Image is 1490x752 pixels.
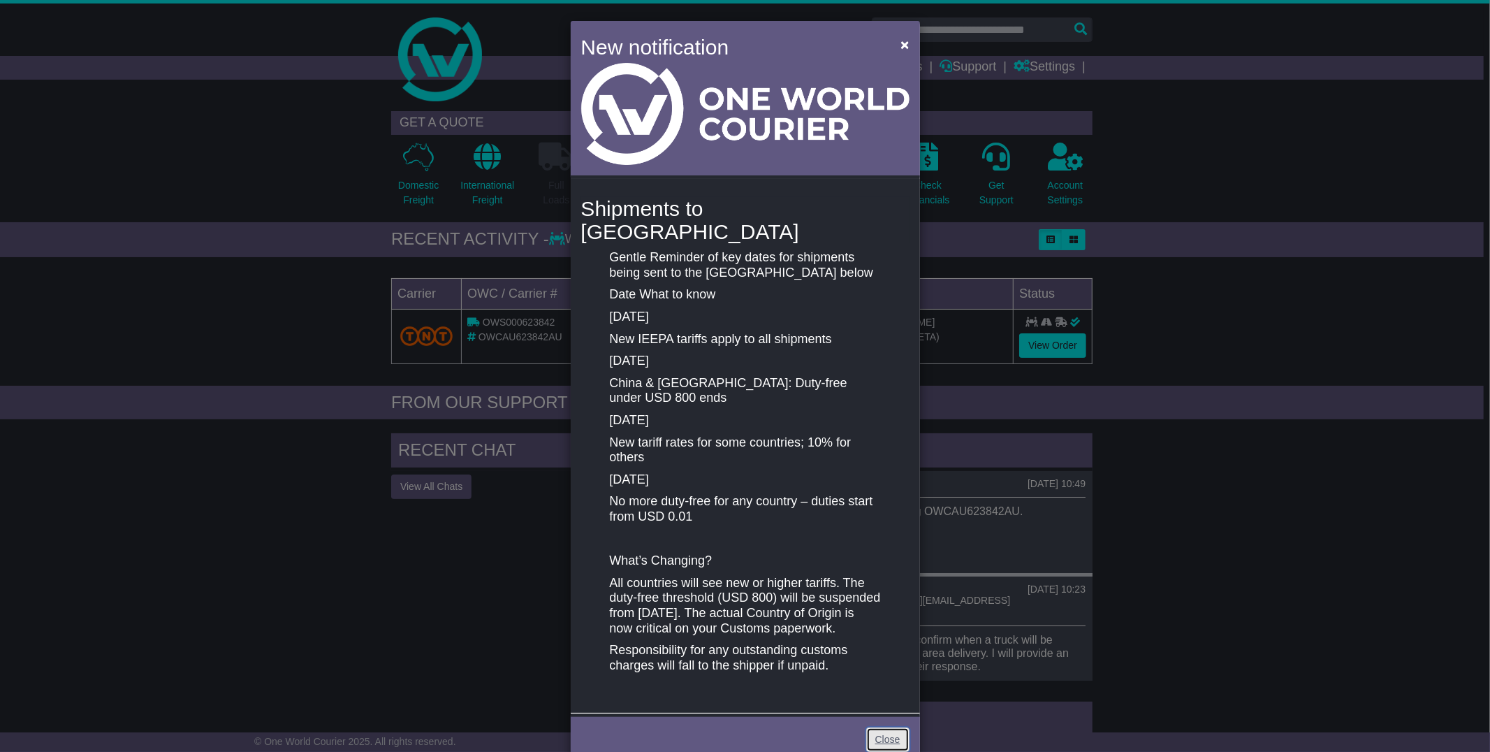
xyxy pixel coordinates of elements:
p: Responsibility for any outstanding customs charges will fall to the shipper if unpaid. [609,643,880,673]
p: New tariff rates for some countries; 10% for others [609,435,880,465]
button: Close [893,30,916,59]
h4: New notification [581,31,881,63]
img: Light [581,63,910,165]
h4: Shipments to [GEOGRAPHIC_DATA] [581,197,910,243]
p: [DATE] [609,354,880,369]
p: [DATE] [609,472,880,488]
p: [DATE] [609,413,880,428]
p: Gentle Reminder of key dates for shipments being sent to the [GEOGRAPHIC_DATA] below [609,250,880,280]
p: Date What to know [609,287,880,303]
p: No more duty-free for any country – duties start from USD 0.01 [609,494,880,524]
span: × [900,36,909,52]
p: China & [GEOGRAPHIC_DATA]: Duty-free under USD 800 ends [609,376,880,406]
a: Close [866,728,910,752]
p: What’s Changing? [609,554,880,569]
p: All countries will see new or higher tariffs. The duty-free threshold (USD 800) will be suspended... [609,576,880,636]
p: New IEEPA tariffs apply to all shipments [609,332,880,347]
p: [DATE] [609,310,880,325]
